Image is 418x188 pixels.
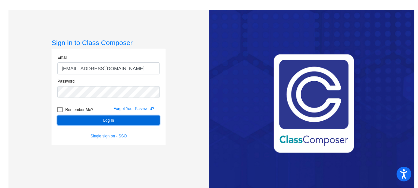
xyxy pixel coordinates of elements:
label: Password [57,78,75,84]
label: Email [57,55,67,60]
span: Remember Me? [65,106,93,114]
a: Forgot Your Password? [113,106,154,111]
h3: Sign in to Class Composer [52,39,166,47]
a: Single sign on - SSO [91,134,127,138]
button: Log In [57,116,160,125]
